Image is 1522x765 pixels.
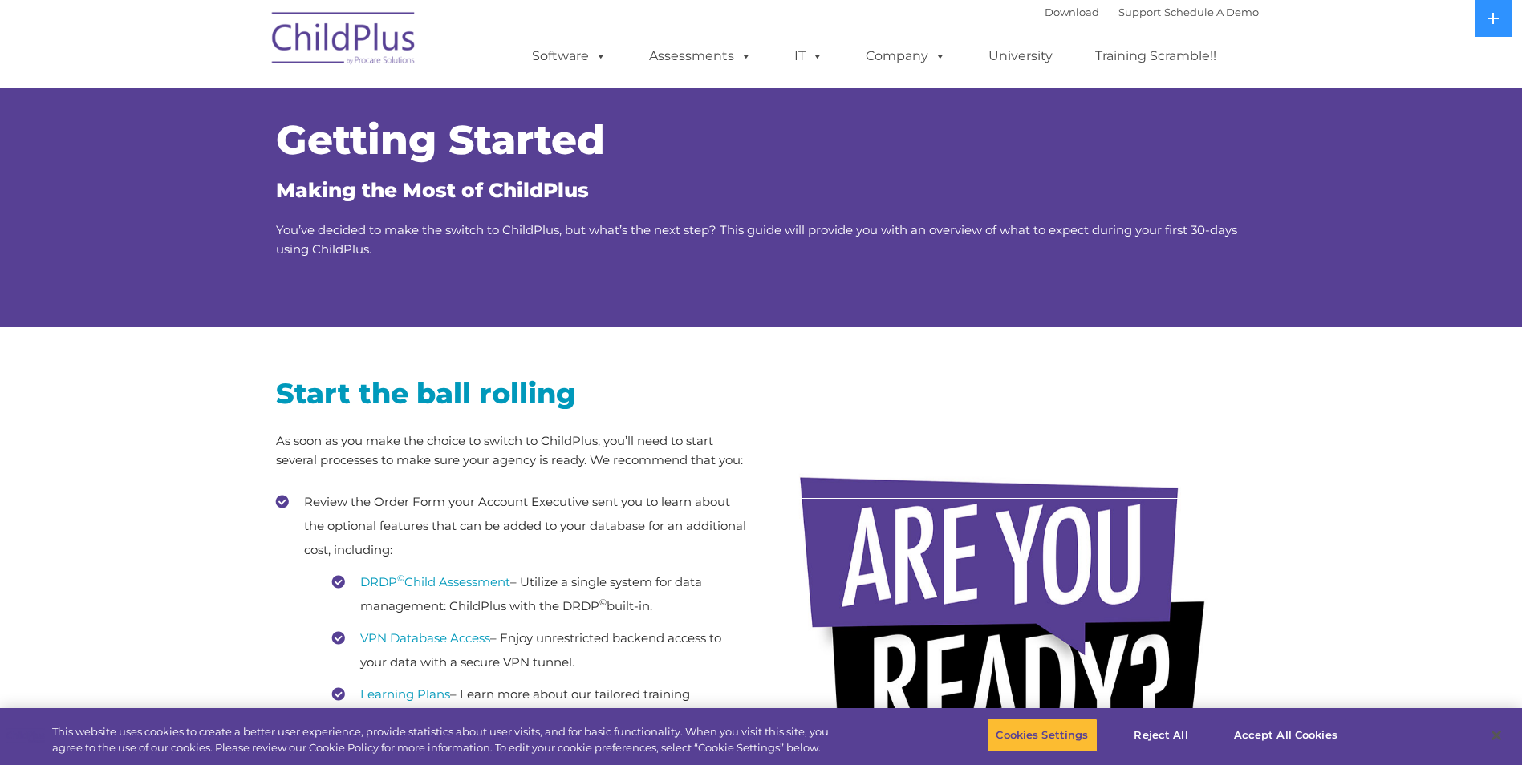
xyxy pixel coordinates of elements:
button: Accept All Cookies [1225,718,1346,752]
a: University [972,40,1069,72]
li: – Enjoy unrestricted backend access to your data with a secure VPN tunnel. [332,626,749,674]
button: Reject All [1111,718,1212,752]
p: As soon as you make the choice to switch to ChildPlus, you’ll need to start several processes to ... [276,431,749,470]
li: – Utilize a single system for data management: ChildPlus with the DRDP built-in. [332,570,749,618]
a: Software [516,40,623,72]
a: Support [1118,6,1161,18]
a: DRDP©Child Assessment [360,574,510,589]
a: Download [1045,6,1099,18]
button: Close [1479,718,1514,753]
img: ChildPlus by Procare Solutions [264,1,424,81]
a: Schedule A Demo [1164,6,1259,18]
sup: © [397,573,404,584]
sup: © [599,597,607,608]
div: This website uses cookies to create a better user experience, provide statistics about user visit... [52,724,837,755]
button: Cookies Settings [987,718,1097,752]
a: IT [778,40,839,72]
a: Training Scramble!! [1079,40,1232,72]
a: Learning Plans [360,686,450,702]
span: Getting Started [276,115,605,164]
a: VPN Database Access [360,630,490,646]
a: Company [850,40,962,72]
span: You’ve decided to make the switch to ChildPlus, but what’s the next step? This guide will provide... [276,222,1237,257]
h2: Start the ball rolling [276,375,749,411]
a: Assessments [633,40,768,72]
font: | [1045,6,1259,18]
span: Making the Most of ChildPlus [276,178,589,202]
